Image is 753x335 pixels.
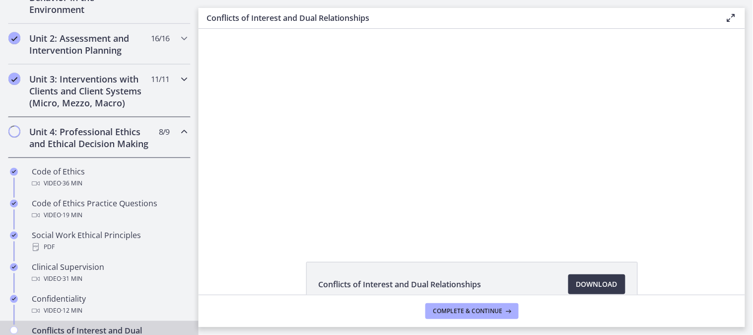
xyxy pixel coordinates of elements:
span: · 31 min [61,273,82,285]
span: · 36 min [61,178,82,190]
button: Complete & continue [425,303,519,319]
div: Code of Ethics Practice Questions [32,198,187,222]
span: · 12 min [61,305,82,317]
div: PDF [32,242,187,253]
div: Video [32,273,187,285]
span: Download [576,278,617,290]
span: 16 / 16 [151,32,169,44]
div: Confidentiality [32,293,187,317]
iframe: Video Lesson [199,29,745,239]
h2: Unit 3: Interventions with Clients and Client Systems (Micro, Mezzo, Macro) [29,73,150,109]
i: Completed [8,32,20,44]
span: · 19 min [61,210,82,222]
span: Complete & continue [433,307,503,315]
h2: Unit 2: Assessment and Intervention Planning [29,32,150,56]
a: Download [568,274,625,294]
div: Code of Ethics [32,166,187,190]
i: Completed [8,73,20,85]
span: 11 / 11 [151,73,169,85]
h2: Unit 4: Professional Ethics and Ethical Decision Making [29,126,150,150]
div: Video [32,178,187,190]
span: 8 / 9 [159,126,169,138]
i: Completed [10,168,18,176]
h3: Conflicts of Interest and Dual Relationships [206,12,709,24]
div: Video [32,305,187,317]
i: Completed [10,295,18,303]
i: Completed [10,200,18,208]
span: Conflicts of Interest and Dual Relationships [319,278,481,290]
div: Social Work Ethical Principles [32,230,187,253]
div: Clinical Supervision [32,261,187,285]
i: Completed [10,263,18,271]
i: Completed [10,232,18,240]
div: Video [32,210,187,222]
